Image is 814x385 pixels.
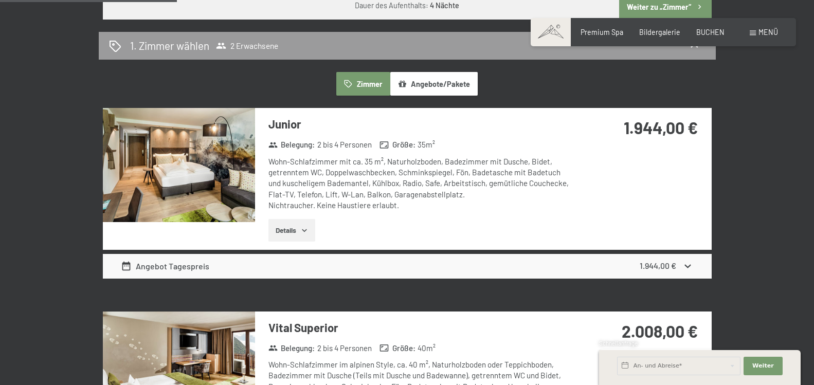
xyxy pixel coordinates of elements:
a: BUCHEN [696,28,725,36]
button: Weiter [744,357,783,375]
div: Angebot Tagespreis1.944,00 € [103,254,712,279]
h3: Junior [268,116,574,132]
strong: 2.008,00 € [622,321,698,341]
strong: Größe : [379,343,415,354]
button: Angebote/Pakete [390,72,478,96]
strong: Belegung : [268,139,315,150]
span: 2 bis 4 Personen [317,139,372,150]
span: Menü [758,28,778,36]
span: Schnellanfrage [599,340,638,346]
div: Wohn-Schlafzimmer mit ca. 35 m², Naturholzboden, Badezimmer mit Dusche, Bidet, getrenntem WC, Dop... [268,156,574,211]
button: Details [268,219,315,242]
strong: 1.944,00 € [640,261,676,270]
h2: 1. Zimmer wählen [130,38,209,53]
h3: Vital Superior [268,320,574,336]
div: Dauer des Aufenthalts: [355,1,459,11]
strong: 1.944,00 € [624,118,698,137]
span: Weiter [752,362,774,370]
span: 35 m² [418,139,435,150]
img: mss_renderimg.php [103,108,255,222]
strong: Größe : [379,139,415,150]
a: Bildergalerie [639,28,680,36]
div: Angebot Tagespreis [121,260,209,272]
span: 2 Erwachsene [216,41,278,51]
strong: Belegung : [268,343,315,354]
span: 2 bis 4 Personen [317,343,372,354]
b: 4 Nächte [430,1,459,10]
span: 40 m² [418,343,436,354]
a: Premium Spa [581,28,623,36]
button: Zimmer [336,72,390,96]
